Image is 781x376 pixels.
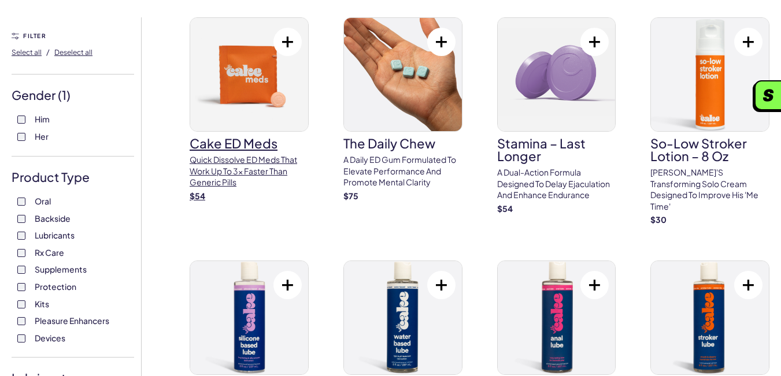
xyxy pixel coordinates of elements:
[497,167,616,201] p: A dual-action formula designed to delay ejaculation and enhance endurance
[30,30,127,39] div: Domain: [DOMAIN_NAME]
[650,167,769,212] p: [PERSON_NAME]'s transforming solo cream designed to improve his 'me time'
[344,18,462,131] img: The Daily Chew
[35,262,87,277] span: Supplements
[54,43,92,61] button: Deselect all
[35,111,50,126] span: Him
[17,215,25,223] input: Backside
[17,266,25,274] input: Supplements
[498,18,616,131] img: Stamina – Last Longer
[497,203,513,214] strong: $ 54
[35,193,51,209] span: Oral
[128,68,195,76] div: Keywords by Traffic
[35,245,64,260] span: Rx Care
[32,18,57,28] div: v 4.0.25
[650,17,769,226] a: So-Low Stroker Lotion – 8 ozSo-Low Stroker Lotion – 8 oz[PERSON_NAME]'s transforming solo cream d...
[17,334,25,343] input: Devices
[17,232,25,240] input: Lubricants
[35,228,75,243] span: Lubricants
[35,211,71,226] span: Backside
[343,17,462,202] a: The Daily ChewThe Daily ChewA Daily ED Gum Formulated To Elevate Performance And Promote Mental C...
[190,137,309,150] h3: Cake ED Meds
[343,137,462,150] h3: The Daily Chew
[651,18,769,131] img: So-Low Stroker Lotion – 8 oz
[190,18,308,131] img: Cake ED Meds
[35,129,49,144] span: Her
[498,261,616,374] img: Anal Lube – 8 oz
[35,296,49,311] span: Kits
[18,18,28,28] img: logo_orange.svg
[650,214,667,225] strong: $ 30
[12,48,42,57] span: Select all
[12,43,42,61] button: Select all
[44,68,103,76] div: Domain Overview
[343,191,358,201] strong: $ 75
[190,154,309,188] p: Quick dissolve ED Meds that work up to 3x faster than generic pills
[17,300,25,308] input: Kits
[17,198,25,206] input: Oral
[35,313,109,328] span: Pleasure Enhancers
[190,261,308,374] img: Silicone-Based Lube – 8 oz
[17,249,25,257] input: Rx Care
[18,30,28,39] img: website_grey.svg
[17,283,25,291] input: Protection
[17,317,25,325] input: Pleasure Enhancers
[190,191,205,201] strong: $ 54
[497,137,616,162] h3: Stamina – Last Longer
[54,48,92,57] span: Deselect all
[190,17,309,202] a: Cake ED MedsCake ED MedsQuick dissolve ED Meds that work up to 3x faster than generic pills$54
[115,67,124,76] img: tab_keywords_by_traffic_grey.svg
[650,137,769,162] h3: So-Low Stroker Lotion – 8 oz
[344,261,462,374] img: Water-Based Lube – 8 oz
[343,154,462,188] p: A Daily ED Gum Formulated To Elevate Performance And Promote Mental Clarity
[17,133,25,141] input: Her
[46,47,50,57] span: /
[497,17,616,214] a: Stamina – Last LongerStamina – Last LongerA dual-action formula designed to delay ejaculation and...
[651,261,769,374] img: Stroker Lube – 8 oz
[31,67,40,76] img: tab_domain_overview_orange.svg
[17,116,25,124] input: Him
[35,330,65,345] span: Devices
[35,279,76,294] span: Protection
